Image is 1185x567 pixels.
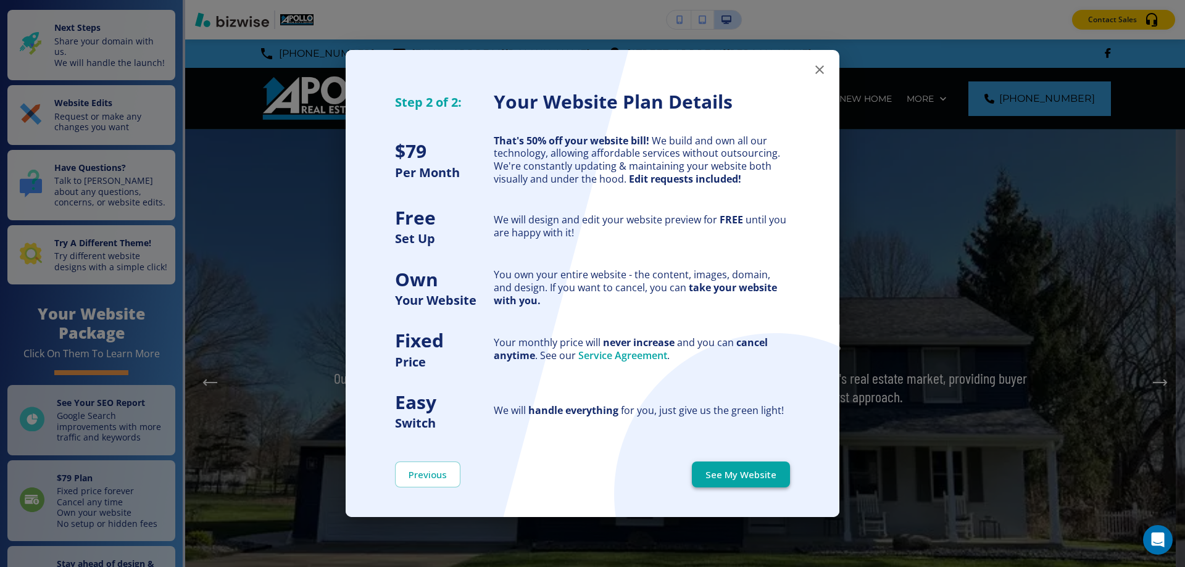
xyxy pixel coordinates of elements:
div: We build and own all our technology, allowing affordable services without outsourcing. We're cons... [494,135,790,186]
div: We will design and edit your website preview for until you are happy with it! [494,213,790,239]
h5: Set Up [395,230,494,247]
strong: Free [395,205,436,230]
strong: FREE [720,213,743,226]
button: Previous [395,461,460,487]
strong: handle everything [528,404,618,417]
a: Service Agreement [578,349,667,362]
div: Your monthly price will and you can . See our . [494,336,790,362]
strong: $ 79 [395,138,426,163]
div: Open Intercom Messenger [1143,525,1173,555]
strong: cancel anytime [494,336,768,362]
h5: Step 2 of 2: [395,94,494,110]
strong: Edit requests included! [629,172,741,186]
strong: That's 50% off your website bill! [494,134,649,147]
strong: Own [395,267,438,292]
h5: Switch [395,415,494,431]
button: See My Website [692,461,790,487]
strong: take your website with you. [494,281,777,307]
strong: never increase [603,336,675,349]
strong: Fixed [395,328,444,353]
div: We will for you, just give us the green light! [494,404,790,417]
h3: Your Website Plan Details [494,89,790,115]
strong: Easy [395,389,436,415]
h5: Your Website [395,292,494,308]
div: You own your entire website - the content, images, domain, and design. If you want to cancel, you... [494,268,790,307]
h5: Price [395,354,494,370]
h5: Per Month [395,164,494,181]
